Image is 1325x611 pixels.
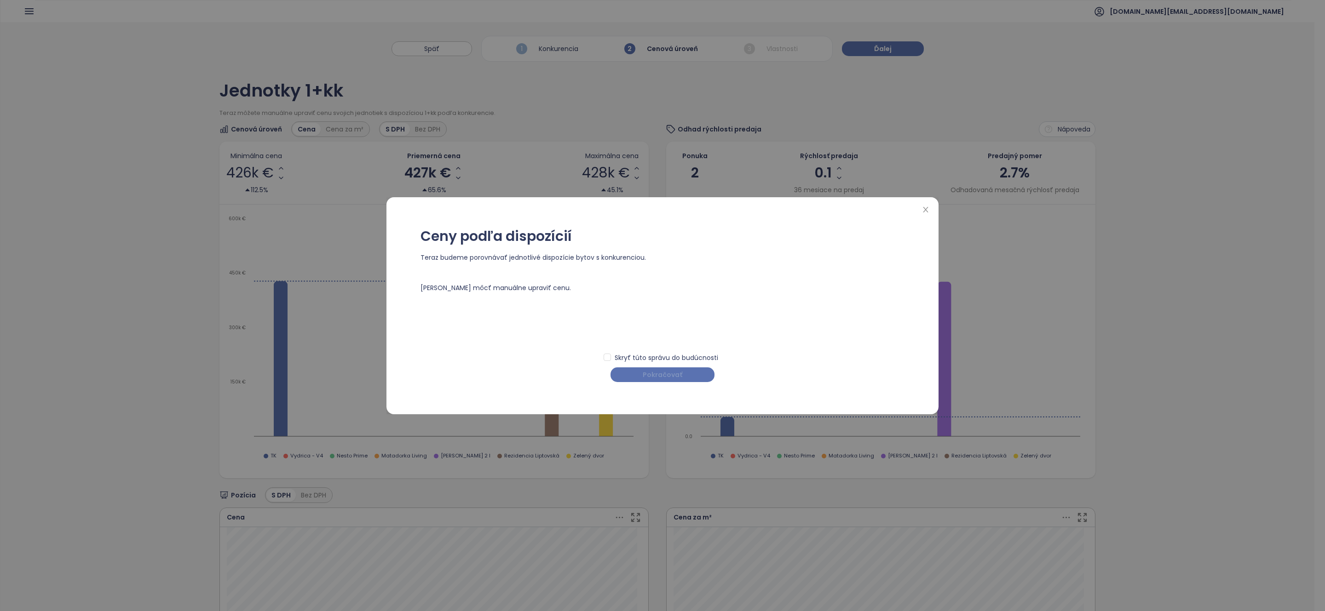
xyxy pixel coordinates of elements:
button: Close [921,205,931,215]
button: Pokračovať [611,367,714,382]
span: Skryť túto správu do budúcnosti [611,353,722,363]
span: [PERSON_NAME] môcť manuálne upraviť cenu. [421,283,904,293]
div: Ceny podľa dispozícií [421,229,904,252]
span: Teraz budeme porovnávať jednotlivé dispozície bytov s konkurenciou. [421,252,904,263]
span: close [922,206,929,213]
span: Pokračovať [643,370,682,380]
